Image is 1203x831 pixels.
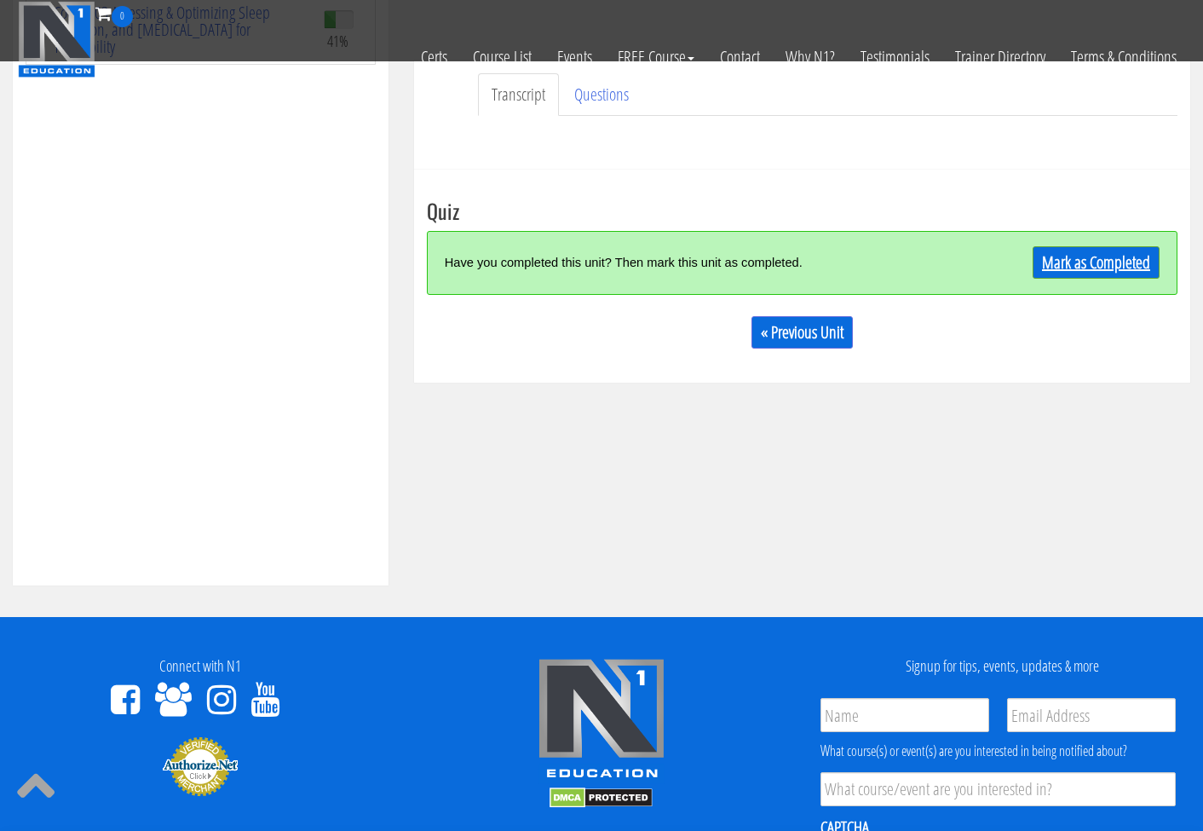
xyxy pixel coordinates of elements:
input: Email Address [1007,698,1176,732]
h4: Connect with N1 [13,658,389,675]
a: 0 [95,2,133,25]
a: Mark as Completed [1033,246,1160,279]
a: FREE Course [605,27,707,87]
img: Authorize.Net Merchant - Click to Verify [162,736,239,797]
a: Events [544,27,605,87]
img: n1-education [18,1,95,78]
a: Trainer Directory [942,27,1058,87]
a: Questions [561,73,642,117]
a: Testimonials [848,27,942,87]
span: 0 [112,6,133,27]
a: Why N1? [773,27,848,87]
a: Transcript [478,73,559,117]
h4: Signup for tips, events, updates & more [814,658,1190,675]
a: « Previous Unit [751,316,853,349]
h3: Quiz [427,199,1177,222]
img: DMCA.com Protection Status [550,788,653,808]
div: Have you completed this unit? Then mark this unit as completed. [445,245,973,281]
a: Course List [460,27,544,87]
input: What course/event are you interested in? [820,772,1176,806]
a: Contact [707,27,773,87]
input: Name [820,698,989,732]
a: Terms & Conditions [1058,27,1189,87]
div: What course(s) or event(s) are you interested in being notified about? [820,741,1176,761]
img: n1-edu-logo [538,658,665,784]
a: Certs [408,27,460,87]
